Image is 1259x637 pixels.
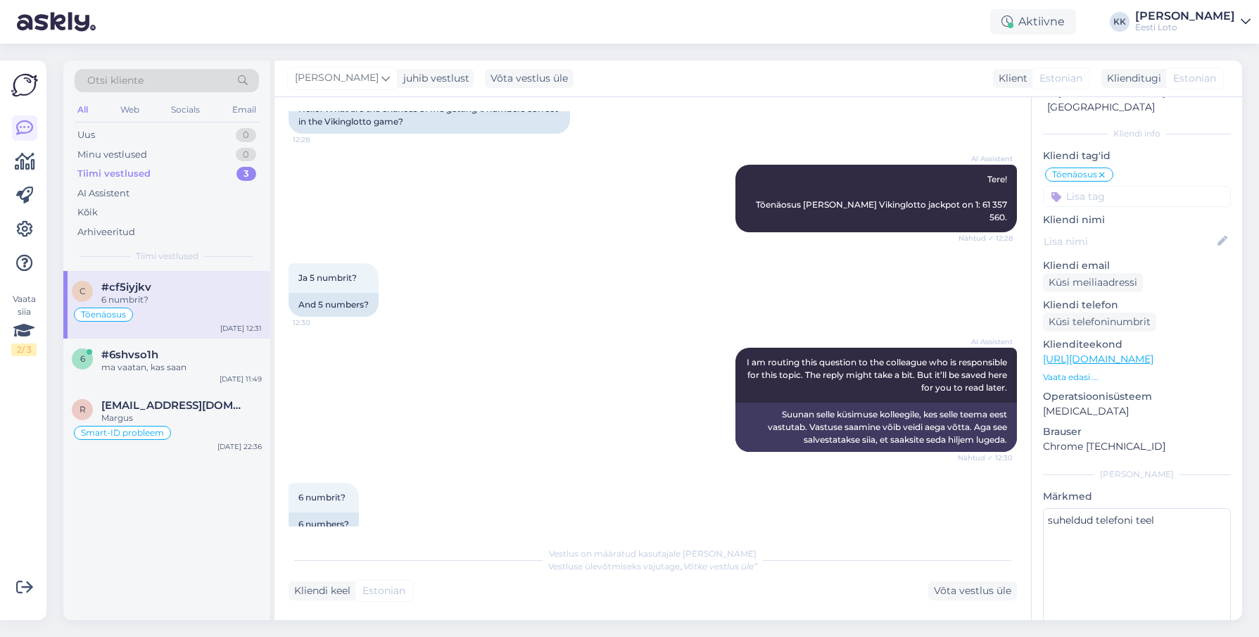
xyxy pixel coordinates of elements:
span: Smart-ID probleem [81,429,164,437]
span: AI Assistent [960,336,1013,347]
span: [PERSON_NAME] [295,70,379,86]
div: KK [1110,12,1130,32]
div: AI Assistent [77,187,129,201]
div: All [75,101,91,119]
span: Estonian [362,584,405,598]
div: Socials [168,101,203,119]
div: Küsi meiliaadressi [1043,273,1143,292]
span: 6 [80,353,85,364]
div: Eesti Loto [1135,22,1235,33]
span: Nähtud ✓ 12:30 [958,453,1013,463]
p: Klienditeekond [1043,337,1231,352]
span: Tõenäosus [1052,170,1097,179]
div: Klienditugi [1101,71,1161,86]
a: [PERSON_NAME]Eesti Loto [1135,11,1251,33]
p: [MEDICAL_DATA] [1043,404,1231,419]
div: Küsi telefoninumbrit [1043,313,1156,332]
p: Operatsioonisüsteem [1043,389,1231,404]
div: Kõik [77,206,98,220]
div: 0 [236,128,256,142]
span: 12:30 [293,317,346,328]
div: [DATE] 22:36 [217,441,262,452]
a: [URL][DOMAIN_NAME] [1043,353,1153,365]
span: Tiimi vestlused [136,250,198,263]
div: Klient [993,71,1027,86]
div: [DATE] 11:49 [220,374,262,384]
p: Märkmed [1043,489,1231,504]
div: Suunan selle küsimuse kolleegile, kes selle teema eest vastutab. Vastuse saamine võib veidi aega ... [735,403,1017,452]
div: 6 numbrit? [101,294,262,306]
span: I am routing this question to the colleague who is responsible for this topic. The reply might ta... [747,357,1009,393]
input: Lisa nimi [1044,234,1215,249]
span: Vestluse ülevõtmiseks vajutage [548,561,757,572]
div: 3 [236,167,256,181]
span: Tõenäosus [81,310,126,319]
span: Estonian [1173,71,1216,86]
p: Kliendi tag'id [1043,149,1231,163]
p: Chrome [TECHNICAL_ID] [1043,439,1231,454]
img: Askly Logo [11,72,38,99]
span: Otsi kliente [87,73,144,88]
div: Hello! What are the chances of me getting 6 numbers correct in the Vikinglotto game? [289,97,570,134]
i: „Võtke vestlus üle” [680,561,757,572]
div: Kliendi keel [289,584,350,598]
p: Brauser [1043,424,1231,439]
span: 12:28 [293,134,346,145]
span: c [80,286,86,296]
div: Arhiveeritud [77,225,135,239]
span: Nähtud ✓ 12:28 [959,233,1013,244]
input: Lisa tag [1043,186,1231,207]
div: 2 / 3 [11,343,37,356]
div: Aktiivne [990,9,1076,34]
div: Margus [101,412,262,424]
div: Võta vestlus üle [928,581,1017,600]
div: Võta vestlus üle [485,69,574,88]
span: AI Assistent [960,153,1013,164]
div: 6 numbers? [289,512,359,536]
div: Vaata siia [11,293,37,356]
span: #6shvso1h [101,348,158,361]
div: juhib vestlust [398,71,469,86]
p: Kliendi telefon [1043,298,1231,313]
div: Minu vestlused [77,148,147,162]
div: [PERSON_NAME] [1043,468,1231,481]
div: Web [118,101,142,119]
span: r2stik@gmail.com [101,399,248,412]
div: [DATE] 12:31 [220,323,262,334]
div: Email [229,101,259,119]
p: Vaata edasi ... [1043,371,1231,384]
p: Kliendi email [1043,258,1231,273]
span: Ja 5 numbrit? [298,272,357,283]
div: 0 [236,148,256,162]
div: [GEOGRAPHIC_DATA], [GEOGRAPHIC_DATA] [1047,85,1217,115]
div: Kliendi info [1043,127,1231,140]
span: Estonian [1039,71,1082,86]
p: Kliendi nimi [1043,213,1231,227]
div: And 5 numbers? [289,293,379,317]
span: #cf5iyjkv [101,281,151,294]
div: ma vaatan, kas saan [101,361,262,374]
div: Tiimi vestlused [77,167,151,181]
span: 6 numbrit? [298,492,346,503]
div: [PERSON_NAME] [1135,11,1235,22]
span: r [80,404,86,415]
div: Uus [77,128,95,142]
span: Vestlus on määratud kasutajale [PERSON_NAME] [549,548,757,559]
